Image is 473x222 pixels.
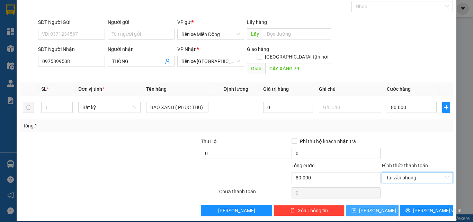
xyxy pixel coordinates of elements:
span: Lấy [247,28,263,39]
span: plus [443,105,450,110]
span: Bến xe Miền Đông [181,29,240,39]
div: Tổng: 1 [23,122,183,130]
span: Đơn vị tính [78,86,104,92]
button: plus [442,102,450,113]
span: [PERSON_NAME] và In [413,207,462,214]
span: Giao hàng [247,46,269,52]
input: Dọc đường [265,63,331,74]
span: delete [290,208,295,213]
input: 0 [263,102,313,113]
span: Bất kỳ [82,102,136,113]
span: Lấy hàng [247,19,267,25]
button: printer[PERSON_NAME] và In [400,205,453,216]
button: [PERSON_NAME] [201,205,272,216]
span: SL [41,86,47,92]
span: Định lượng [223,86,248,92]
label: Hình thức thanh toán [382,163,428,168]
span: Thu Hộ [201,139,217,144]
button: save[PERSON_NAME] [346,205,399,216]
input: Ghi Chú [319,102,381,113]
th: Ghi chú [316,82,384,96]
span: Tổng cước [292,163,314,168]
span: save [351,208,356,213]
span: Phí thu hộ khách nhận trả [297,137,359,145]
button: delete [23,102,34,113]
span: VP Nhận [177,46,197,52]
input: VD: Bàn, Ghế [146,102,208,113]
span: [PERSON_NAME] [359,207,396,214]
div: Người nhận [108,45,175,53]
span: Bến xe Quảng Ngãi [181,56,240,66]
span: Giao [247,63,265,74]
input: Dọc đường [263,28,331,39]
div: SĐT Người Gửi [38,18,105,26]
div: SĐT Người Nhận [38,45,105,53]
div: Người gửi [108,18,175,26]
span: user-add [165,59,170,64]
div: Chưa thanh toán [218,188,291,200]
span: Tại văn phòng [386,172,449,183]
span: printer [405,208,410,213]
span: Giá trị hàng [263,86,289,92]
div: VP gửi [177,18,244,26]
button: deleteXóa Thông tin [274,205,345,216]
span: Cước hàng [387,86,411,92]
span: [GEOGRAPHIC_DATA] tận nơi [262,53,331,61]
span: [PERSON_NAME] [218,207,255,214]
span: Xóa Thông tin [298,207,328,214]
span: Tên hàng [146,86,167,92]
